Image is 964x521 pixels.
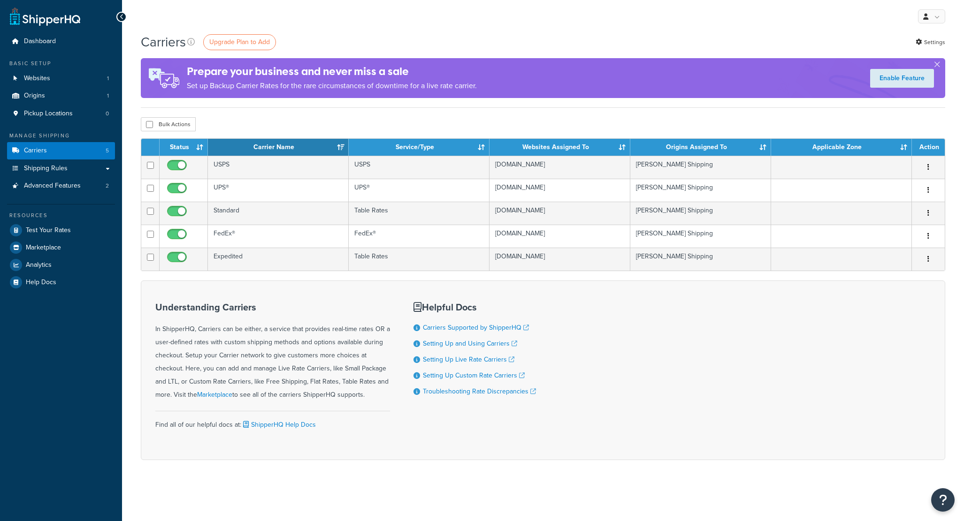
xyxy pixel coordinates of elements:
td: [DOMAIN_NAME] [490,156,630,179]
span: Carriers [24,147,47,155]
td: FedEx® [349,225,490,248]
a: Setting Up and Using Carriers [423,339,517,348]
div: Find all of our helpful docs at: [155,411,390,431]
td: Expedited [208,248,349,271]
a: Setting Up Custom Rate Carriers [423,370,525,380]
span: 2 [106,182,109,190]
a: Help Docs [7,274,115,291]
td: Table Rates [349,202,490,225]
th: Origins Assigned To: activate to sort column ascending [630,139,771,156]
div: In ShipperHQ, Carriers can be either, a service that provides real-time rates OR a user-defined r... [155,302,390,401]
a: Setting Up Live Rate Carriers [423,355,514,364]
span: Pickup Locations [24,110,73,118]
a: Carriers 5 [7,142,115,159]
h3: Understanding Carriers [155,302,390,312]
a: ShipperHQ Home [10,7,80,26]
td: [PERSON_NAME] Shipping [630,225,771,248]
td: USPS [349,156,490,179]
span: Websites [24,75,50,83]
th: Applicable Zone: activate to sort column ascending [771,139,912,156]
th: Action [912,139,945,156]
span: 1 [107,75,109,83]
span: Origins [24,92,45,100]
span: Shipping Rules [24,165,68,173]
a: Troubleshooting Rate Discrepancies [423,386,536,396]
a: Settings [916,36,945,49]
th: Service/Type: activate to sort column ascending [349,139,490,156]
a: Websites 1 [7,70,115,87]
span: Dashboard [24,38,56,45]
li: Carriers [7,142,115,159]
span: Marketplace [26,244,61,252]
a: Shipping Rules [7,160,115,177]
a: Analytics [7,257,115,273]
td: FedEx® [208,225,349,248]
div: Manage Shipping [7,132,115,140]
td: [DOMAIN_NAME] [490,202,630,225]
td: [DOMAIN_NAME] [490,248,630,271]
a: Upgrade Plan to Add [203,34,276,50]
span: 0 [106,110,109,118]
a: Test Your Rates [7,222,115,239]
td: [DOMAIN_NAME] [490,179,630,202]
a: Pickup Locations 0 [7,105,115,122]
a: Origins 1 [7,87,115,105]
a: Marketplace [7,239,115,256]
td: [PERSON_NAME] Shipping [630,179,771,202]
p: Set up Backup Carrier Rates for the rare circumstances of downtime for a live rate carrier. [187,79,477,92]
td: UPS® [349,179,490,202]
th: Carrier Name: activate to sort column ascending [208,139,349,156]
li: Pickup Locations [7,105,115,122]
a: Enable Feature [870,69,934,88]
td: [PERSON_NAME] Shipping [630,156,771,179]
td: UPS® [208,179,349,202]
th: Websites Assigned To: activate to sort column ascending [490,139,630,156]
img: ad-rules-rateshop-fe6ec290ccb7230408bd80ed9643f0289d75e0ffd9eb532fc0e269fcd187b520.png [141,58,187,98]
span: Advanced Features [24,182,81,190]
h4: Prepare your business and never miss a sale [187,64,477,79]
span: Help Docs [26,279,56,287]
a: Dashboard [7,33,115,50]
a: Carriers Supported by ShipperHQ [423,323,529,332]
td: [PERSON_NAME] Shipping [630,248,771,271]
a: ShipperHQ Help Docs [241,420,316,430]
a: Marketplace [197,390,232,400]
td: [PERSON_NAME] Shipping [630,202,771,225]
span: Analytics [26,261,52,269]
li: Origins [7,87,115,105]
button: Bulk Actions [141,117,196,131]
span: 5 [106,147,109,155]
button: Open Resource Center [931,488,955,512]
a: Advanced Features 2 [7,177,115,195]
h1: Carriers [141,33,186,51]
div: Resources [7,211,115,219]
li: Advanced Features [7,177,115,195]
td: USPS [208,156,349,179]
td: [DOMAIN_NAME] [490,225,630,248]
li: Websites [7,70,115,87]
span: Test Your Rates [26,227,71,234]
th: Status: activate to sort column ascending [160,139,208,156]
div: Basic Setup [7,60,115,68]
td: Standard [208,202,349,225]
span: Upgrade Plan to Add [209,37,270,47]
h3: Helpful Docs [413,302,536,312]
td: Table Rates [349,248,490,271]
span: 1 [107,92,109,100]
